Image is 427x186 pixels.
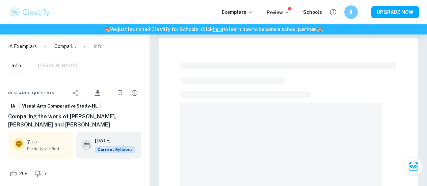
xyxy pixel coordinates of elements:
button: Ask Clai [404,157,423,176]
img: Clastify logo [8,5,51,19]
a: Visual Arts Comparative Study-HL [19,102,101,110]
span: Research question [8,90,55,96]
div: Bookmark [113,86,127,100]
div: Dislike [33,168,51,179]
span: Partially verified [27,146,68,152]
p: Review [267,9,290,16]
span: Current Syllabus [95,146,135,153]
p: Info [94,43,103,50]
p: 7 [27,138,30,146]
h6: II [347,8,355,16]
a: IA [8,102,18,110]
h6: [DATE] [95,137,130,144]
a: Grade partially verified [31,139,37,145]
div: Report issue [128,86,141,100]
div: Like [8,168,31,179]
h6: Comparing the work of [PERSON_NAME], [PERSON_NAME] and [PERSON_NAME] [8,113,141,129]
a: IA Exemplars [8,43,37,50]
div: Download [84,84,112,102]
div: Share [69,86,82,100]
a: Schools [303,9,322,15]
span: 🏫 [317,27,323,32]
p: Exemplars [222,8,253,16]
button: Help and Feedback [327,6,339,18]
span: 7 [40,170,51,177]
span: 208 [16,170,31,177]
span: IA [8,103,18,110]
span: Visual Arts Comparative Study-HL [20,103,100,110]
div: This exemplar is based on the current syllabus. Feel free to refer to it for inspiration/ideas wh... [95,146,135,153]
button: UPGRADE NOW [371,6,419,18]
button: II [344,5,358,19]
button: Info [8,59,24,73]
a: here [213,27,223,32]
span: 🏫 [104,27,110,32]
h6: We just launched Clastify for Schools. Click to learn how to become a school partner. [1,26,426,33]
p: Comparing the work of [PERSON_NAME], [PERSON_NAME] and [PERSON_NAME] [54,43,76,50]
